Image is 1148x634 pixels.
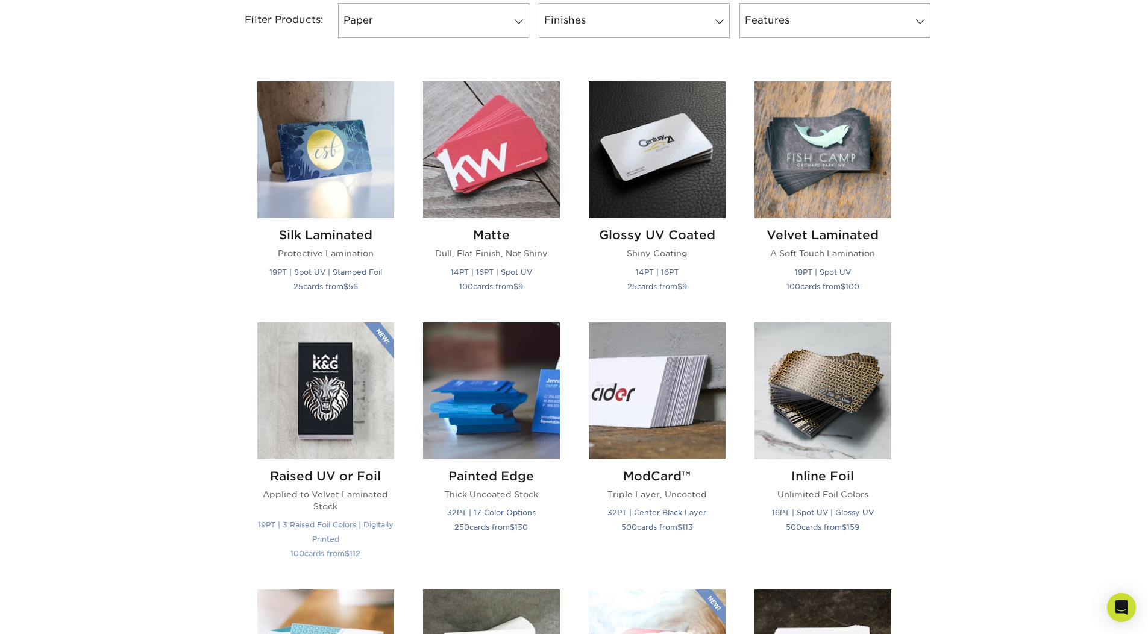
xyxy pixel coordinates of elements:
[589,469,726,483] h2: ModCard™
[423,322,560,576] a: Painted Edge Business Cards Painted Edge Thick Uncoated Stock 32PT | 17 Color Options 250cards fr...
[772,508,874,517] small: 16PT | Spot UV | Glossy UV
[350,549,360,558] span: 112
[682,523,693,532] span: 113
[510,523,515,532] span: $
[621,523,693,532] small: cards from
[290,549,304,558] span: 100
[293,282,358,291] small: cards from
[518,282,523,291] span: 9
[345,549,350,558] span: $
[589,488,726,500] p: Triple Layer, Uncoated
[754,322,891,576] a: Inline Foil Business Cards Inline Foil Unlimited Foil Colors 16PT | Spot UV | Glossy UV 500cards ...
[513,282,518,291] span: $
[786,523,859,532] small: cards from
[754,81,891,307] a: Velvet Laminated Business Cards Velvet Laminated A Soft Touch Lamination 19PT | Spot UV 100cards ...
[290,549,360,558] small: cards from
[213,3,333,38] div: Filter Products:
[677,523,682,532] span: $
[695,589,726,626] img: New Product
[459,282,473,291] span: 100
[454,523,469,532] span: 250
[739,3,930,38] a: Features
[423,228,560,242] h2: Matte
[423,81,560,307] a: Matte Business Cards Matte Dull, Flat Finish, Not Shiny 14PT | 16PT | Spot UV 100cards from$9
[539,3,730,38] a: Finishes
[257,247,394,259] p: Protective Lamination
[348,282,358,291] span: 56
[589,228,726,242] h2: Glossy UV Coated
[754,469,891,483] h2: Inline Foil
[754,247,891,259] p: A Soft Touch Lamination
[786,523,801,532] span: 500
[636,268,679,277] small: 14PT | 16PT
[338,3,529,38] a: Paper
[589,247,726,259] p: Shiny Coating
[682,282,687,291] span: 9
[786,282,859,291] small: cards from
[459,282,523,291] small: cards from
[754,228,891,242] h2: Velvet Laminated
[786,282,800,291] span: 100
[257,228,394,242] h2: Silk Laminated
[423,81,560,218] img: Matte Business Cards
[258,520,394,544] small: 19PT | 3 Raised Foil Colors | Digitally Printed
[841,282,845,291] span: $
[257,322,394,459] img: Raised UV or Foil Business Cards
[423,488,560,500] p: Thick Uncoated Stock
[451,268,532,277] small: 14PT | 16PT | Spot UV
[257,322,394,576] a: Raised UV or Foil Business Cards Raised UV or Foil Applied to Velvet Laminated Stock 19PT | 3 Rai...
[257,488,394,513] p: Applied to Velvet Laminated Stock
[754,488,891,500] p: Unlimited Foil Colors
[269,268,382,277] small: 19PT | Spot UV | Stamped Foil
[343,282,348,291] span: $
[257,469,394,483] h2: Raised UV or Foil
[589,81,726,307] a: Glossy UV Coated Business Cards Glossy UV Coated Shiny Coating 14PT | 16PT 25cards from$9
[754,81,891,218] img: Velvet Laminated Business Cards
[423,469,560,483] h2: Painted Edge
[293,282,303,291] span: 25
[627,282,637,291] span: 25
[454,523,528,532] small: cards from
[847,523,859,532] span: 159
[589,322,726,459] img: ModCard™ Business Cards
[423,247,560,259] p: Dull, Flat Finish, Not Shiny
[845,282,859,291] span: 100
[842,523,847,532] span: $
[515,523,528,532] span: 130
[364,322,394,359] img: New Product
[627,282,687,291] small: cards from
[1107,593,1136,622] div: Open Intercom Messenger
[754,322,891,459] img: Inline Foil Business Cards
[589,322,726,576] a: ModCard™ Business Cards ModCard™ Triple Layer, Uncoated 32PT | Center Black Layer 500cards from$113
[607,508,706,517] small: 32PT | Center Black Layer
[447,508,536,517] small: 32PT | 17 Color Options
[589,81,726,218] img: Glossy UV Coated Business Cards
[677,282,682,291] span: $
[257,81,394,218] img: Silk Laminated Business Cards
[795,268,851,277] small: 19PT | Spot UV
[257,81,394,307] a: Silk Laminated Business Cards Silk Laminated Protective Lamination 19PT | Spot UV | Stamped Foil ...
[423,322,560,459] img: Painted Edge Business Cards
[621,523,637,532] span: 500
